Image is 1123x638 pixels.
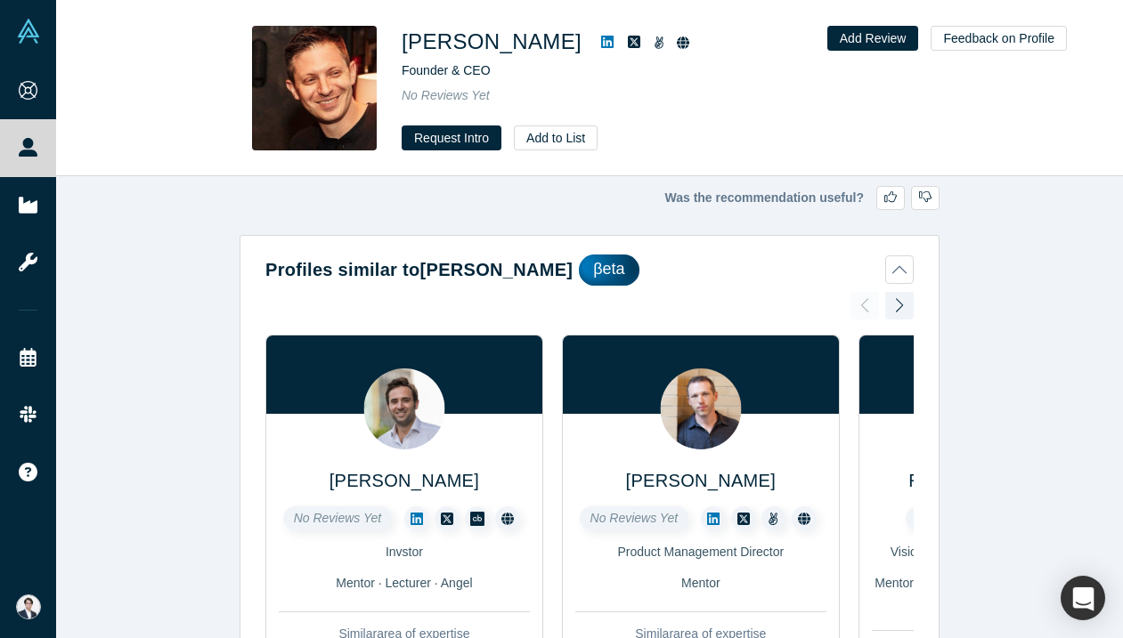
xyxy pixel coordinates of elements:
h2: Profiles similar to [PERSON_NAME] [265,256,573,283]
div: Mentor [575,574,826,593]
span: No Reviews Yet [590,511,679,525]
img: Luigi Congedo's Profile Image [363,368,444,449]
div: βeta [579,254,639,286]
img: Seth Sternberg's Profile Image [660,368,741,449]
h1: [PERSON_NAME] [402,26,582,58]
button: Add to List [514,125,598,150]
a: [PERSON_NAME] [626,471,776,490]
img: Yan-David Erlich's Profile Image [252,26,377,150]
button: Feedback on Profile [931,26,1067,51]
div: Was the recommendation useful? [240,186,940,210]
span: No Reviews Yet [402,88,490,102]
button: Request Intro [402,125,501,150]
img: Alchemist Vault Logo [16,19,41,44]
a: [PERSON_NAME] [330,471,479,490]
span: Product Management Director [617,545,784,559]
div: Mentor · Lecturer · Angel [279,574,530,593]
button: Add Review [827,26,919,51]
span: No Reviews Yet [294,511,382,525]
button: Profiles similar to[PERSON_NAME]βeta [265,254,914,286]
span: Invstor [386,545,423,559]
img: Eisuke Shimizu's Account [16,594,41,619]
div: Mentor · Freelancer / Consultant · Corporate Innovator · Service Provider [872,574,1123,611]
span: Founder & CEO [402,63,491,77]
a: Roman Buznykovatyy [908,471,1086,490]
